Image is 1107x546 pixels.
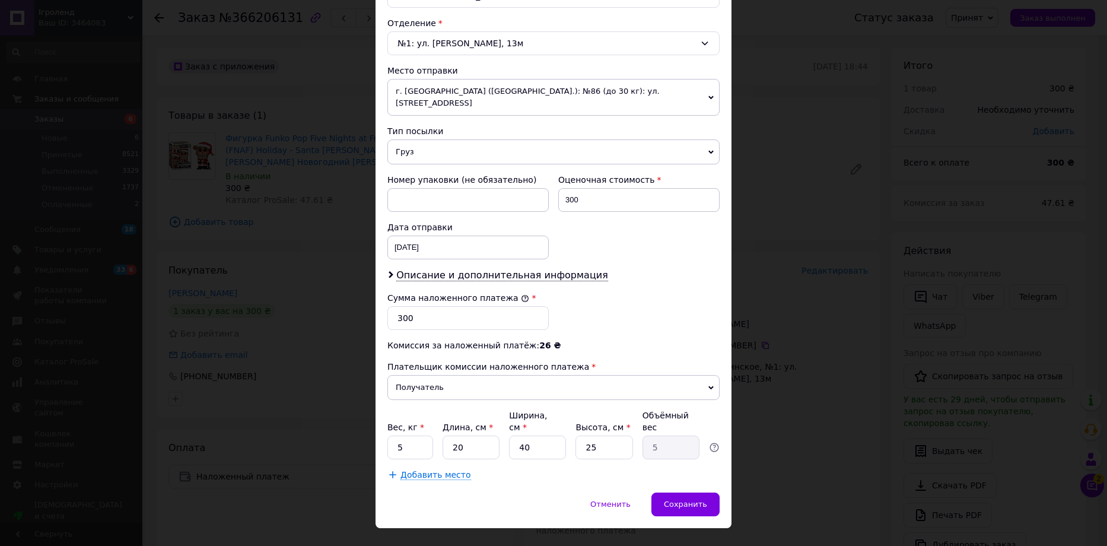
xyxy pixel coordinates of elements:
[400,470,471,480] span: Добавить место
[539,341,561,350] span: 26 ₴
[387,79,720,116] span: г. [GEOGRAPHIC_DATA] ([GEOGRAPHIC_DATA].): №86 (до 30 кг): ул. [STREET_ADDRESS]
[387,221,549,233] div: Дата отправки
[642,409,699,433] div: Объёмный вес
[443,423,493,432] label: Длина, см
[387,293,529,303] label: Сумма наложенного платежа
[396,269,608,281] span: Описание и дополнительная информация
[558,174,720,186] div: Оценочная стоимость
[664,500,707,509] span: Сохранить
[387,423,424,432] label: Вес, кг
[387,362,589,372] span: Плательщик комиссии наложенного платежа
[387,66,458,75] span: Место отправки
[509,411,547,432] label: Ширина, см
[387,174,549,186] div: Номер упаковки (не обязательно)
[387,139,720,164] span: Груз
[387,126,443,136] span: Тип посылки
[387,31,720,55] div: №1: ул. [PERSON_NAME], 13м
[590,500,631,509] span: Отменить
[387,339,720,351] div: Комиссия за наложенный платёж:
[575,423,630,432] label: Высота, см
[387,375,720,400] span: Получатель
[387,17,720,29] div: Отделение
